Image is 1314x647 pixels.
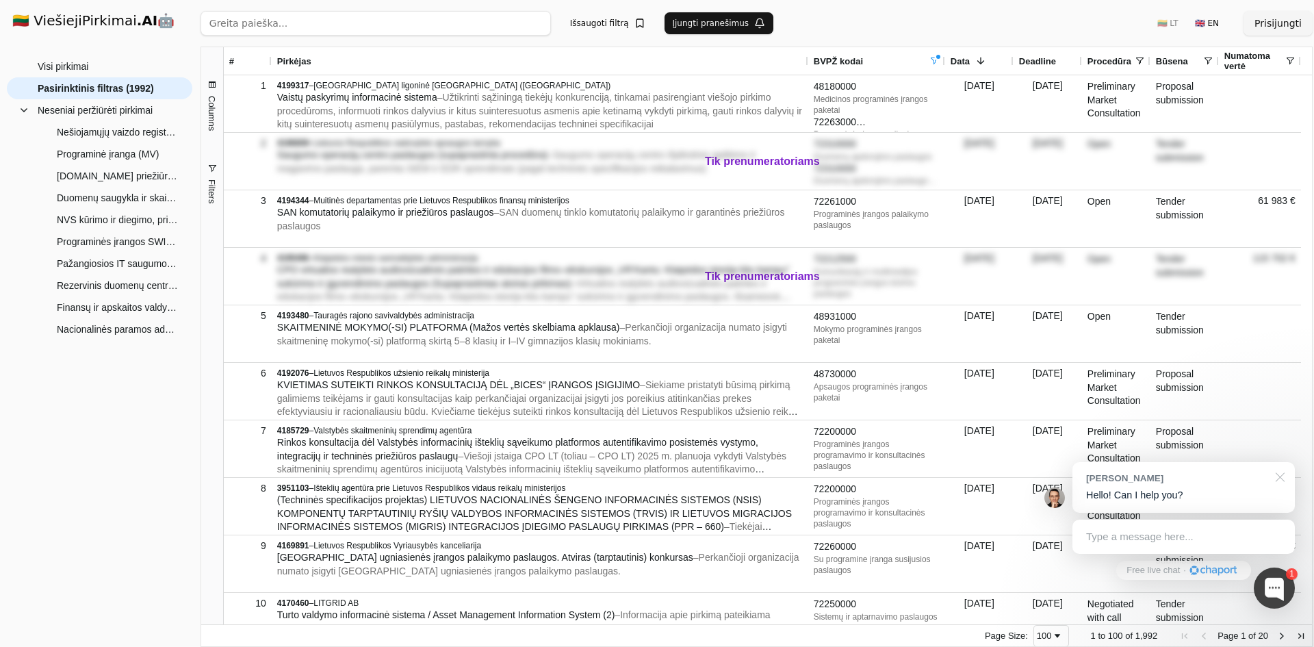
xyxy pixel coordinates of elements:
span: – Perkančioji organizacija numato įsigyti skaitmeninę mokymo(-si) platformą skirtą 5–8 klasių ir ... [277,322,787,346]
div: Programinės įrangos programavimo ir konsultacinės paslaugos [814,439,940,472]
div: Open [1082,535,1150,592]
div: 72263000 [814,116,940,129]
span: Programinė įranga (MV) [57,144,159,164]
div: Tender submission [1150,133,1219,190]
div: Apsaugos programinės įrangos paketai [814,381,940,403]
span: Numatoma vertė [1224,51,1285,71]
div: Preliminary Market Consultation [1082,420,1150,477]
div: 72200000 [814,425,940,439]
button: Prisijungti [1244,11,1313,36]
span: – Viešoji įstaiga CPO LT (toliau – CPO LT) 2025 m. planuoja vykdyti Valstybės skaitmeninių sprend... [277,451,795,529]
div: [DATE] [1014,248,1082,305]
div: [DATE] [945,478,1014,535]
span: SKAITMENINĖ MOKYMO(-SI) PLATFORMA (Mažos vertės skelbiama apklausa) [277,322,620,333]
a: Free live chat· [1116,561,1250,580]
span: 3951103 [277,483,309,493]
span: Lietuvos Respublikos vadovybės apsaugos tarnyba [313,138,500,148]
span: BVPŽ kodai [814,56,863,66]
div: Open [1082,305,1150,362]
span: [GEOGRAPHIC_DATA] ugniasienės įrangos palaikymo paslaugos. Atviras (tarptautinis) konkursas [277,552,693,563]
span: – Perkančioji organizacija numato įsigyti [GEOGRAPHIC_DATA] ugniasienės įrangos palaikymo paslaugas. [277,552,799,576]
div: Duomenų apdorojimo paslaugos [814,151,940,162]
span: of [1248,631,1256,641]
span: Filters [207,179,217,203]
div: Proposal submission [1150,363,1219,420]
span: 4169891 [277,541,309,550]
div: [DATE] [945,75,1014,132]
div: 61 983 € [1219,190,1301,247]
button: 🇬🇧 EN [1187,12,1227,34]
span: # [229,56,234,66]
div: Programinės įrangos diegimo paslaugos [814,129,940,140]
div: Next Page [1276,631,1287,642]
span: Tauragės rajono savivaldybės administracija [313,311,474,320]
div: 72212500 [814,253,940,266]
span: – Informacija apie pirkimą pateikiama pridedamuose dokumentuose. / Information on the procurement... [277,609,771,634]
div: Page Size: [985,631,1028,641]
span: Saugumo operacijų centro paslaugos (supaprastinta procedūra) [277,149,547,160]
div: – [277,540,803,551]
div: [DATE] [945,363,1014,420]
div: Type a message here... [1072,520,1295,554]
span: 4185729 [277,426,309,435]
div: Proposal submission [1150,420,1219,477]
div: Open [1082,248,1150,305]
span: 4193480 [277,311,309,320]
span: 4170460 [277,598,309,608]
span: (Techninės specifikacijos projektas) LIETUVOS NACIONALINĖS ŠENGENO INFORMACINĖS SISTEMOS (NSIS) K... [277,494,792,532]
p: Hello! Can I help you? [1086,488,1281,503]
div: 72261000 [814,195,940,209]
span: to [1098,631,1105,641]
div: [DATE] [1014,478,1082,535]
div: 8 [229,479,266,498]
div: – [277,80,803,91]
div: Open [1082,190,1150,247]
span: – Saugumo operacijų centro išplėstinio aptikimo ir reagavimo paslauga, paremta SIEM ir EDR sprend... [277,149,756,174]
div: – [277,253,803,264]
span: CPO virtualios realybės audiovizualinės patirties ir edukacijos filmo–ekskursijos „VR’Kantu: Klai... [277,264,790,289]
div: – [277,425,803,436]
div: Tender submission [1150,190,1219,247]
div: [DATE] [1014,133,1082,190]
div: 4 [229,249,266,268]
div: [DATE] [1014,75,1082,132]
div: Programinės įrangos palaikymo paslaugos [814,209,940,231]
span: Page [1218,631,1238,641]
div: Komunikacijų ir multimedijos programinės įrangos kūrimo paslaugos [814,266,940,299]
div: 72310000 [814,162,940,176]
span: 20 [1259,631,1268,641]
span: Muitinės departamentas prie Lietuvos Respublikos finansų ministerijos [313,196,569,205]
span: – Užtikrinti sąžiningą tiekėjų konkurenciją, tinkamai pasirengiant viešojo pirkimo procedūroms, i... [277,92,802,129]
div: [DATE] [1014,363,1082,420]
span: Finansų ir apskaitos valdymo informacinės sistemos diegimo, vystymo ir priežiūros pirkimas [57,297,179,318]
span: Pažangiosios IT saugumo sistemos (XDR) diegimas [57,253,179,274]
span: Valstybės skaitmeninių sprendimų agentūra [313,426,472,435]
span: SAN komutatorių palaikymo ir priežiūros paslaugos [277,207,494,218]
div: [DATE] [945,190,1014,247]
div: [DATE] [945,535,1014,592]
div: 48180000 [814,80,940,94]
div: 72310000 [814,138,940,151]
span: 4195496 [277,253,309,263]
div: 3 [229,191,266,211]
span: Neseniai peržiūrėti pirkimai [38,100,153,120]
div: 2 [229,134,266,153]
div: Mokymo programinės įrangos paketai [814,324,940,346]
span: KVIETIMAS SUTEIKTI RINKOS KONSULTACIJĄ DĖL „BICES“ ĮRANGOS ĮSIGIJIMO [277,379,640,390]
button: Įjungti pranešimus [665,12,774,34]
div: 48931000 [814,310,940,324]
span: Data [951,56,970,66]
span: 1 [1241,631,1246,641]
span: [GEOGRAPHIC_DATA] ligoninė [GEOGRAPHIC_DATA] ([GEOGRAPHIC_DATA]) [313,81,610,90]
span: 100 [1108,631,1123,641]
div: Preliminary Market Consultation [1082,75,1150,132]
div: Previous Page [1198,631,1209,642]
div: – [277,598,803,609]
div: 7 [229,421,266,441]
span: Columns [207,96,217,131]
span: 4196809 [277,138,309,148]
div: – [277,310,803,321]
span: Rinkos konsultacija dėl Valstybės informacinių išteklių sąveikumo platformos autentifikavimo posi... [277,437,758,461]
div: 10 [229,594,266,613]
span: Duomenų saugykla ir skaičiavimo resursai, skirti administracinių tekstų tekstyno, anotuotų teksty... [57,188,179,208]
